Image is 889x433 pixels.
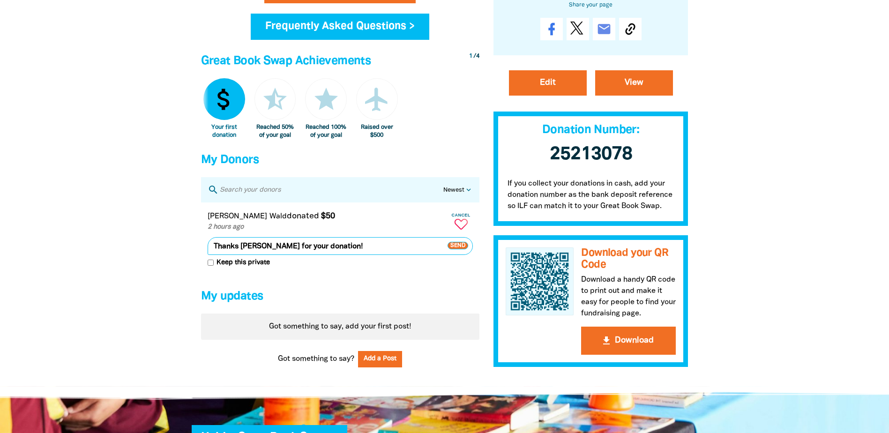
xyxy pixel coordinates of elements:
a: Share [540,18,563,40]
em: $50 [321,212,335,220]
button: Cancel [449,209,473,233]
em: [PERSON_NAME] [208,213,267,220]
textarea: Thanks [PERSON_NAME] for your donation! [208,237,473,255]
p: If you collect your donations in cash, add your donation number as the bank deposit reference so ... [493,169,688,226]
div: Your first donation [203,124,245,139]
button: Copy Link [619,18,642,40]
h3: Download your QR Code [581,247,676,270]
label: Keep this private [208,258,270,268]
div: Got something to say, add your first post! [201,314,479,340]
p: 2 hours ago [208,222,448,232]
button: Send [448,237,473,254]
i: get_app [601,336,612,347]
i: star [312,85,340,113]
input: Keep this private [208,260,214,266]
a: View [595,70,673,96]
span: Got something to say? [278,353,354,365]
span: 25213078 [550,146,632,163]
span: My updates [201,291,263,302]
div: Reached 100% of your goal [305,124,347,139]
i: star_half [261,85,289,113]
span: 1 [469,53,472,59]
i: airplanemode_active [363,85,391,113]
span: Keep this private [214,258,270,268]
a: Edit [509,70,587,96]
a: email [593,18,615,40]
a: Frequently Asked Questions > [251,14,429,40]
div: Paginated content [201,202,479,275]
input: Search your donors [219,184,443,196]
div: / 4 [469,52,479,61]
span: Cancel [449,213,473,217]
i: attach_money [210,85,238,113]
i: search [208,184,219,195]
span: donated [287,212,319,220]
div: Raised over $500 [356,124,398,139]
span: Send [448,242,468,249]
div: Paginated content [201,314,479,340]
i: email [597,22,612,37]
button: get_appDownload [581,327,676,355]
em: Wald [269,213,287,220]
a: Post [567,18,589,40]
span: My Donors [201,155,259,165]
h4: Great Book Swap Achievements [201,52,479,71]
div: Reached 50% of your goal [254,124,296,139]
button: Add a Post [358,351,402,367]
span: Donation Number: [542,125,639,135]
h6: Share your page [508,0,673,11]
